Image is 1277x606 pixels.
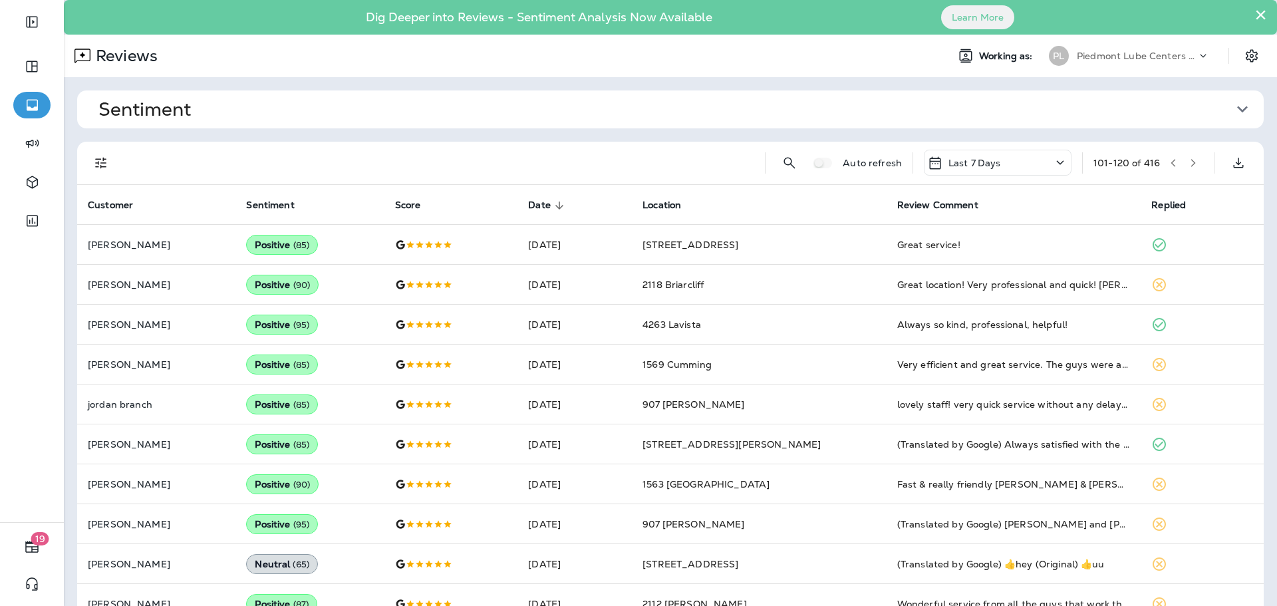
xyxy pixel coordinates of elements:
[88,519,225,530] p: [PERSON_NAME]
[517,265,632,305] td: [DATE]
[246,554,318,574] div: Neutral
[88,90,1274,128] button: Sentiment
[1240,44,1264,68] button: Settings
[88,559,225,569] p: [PERSON_NAME]
[88,359,225,370] p: [PERSON_NAME]
[642,200,698,212] span: Location
[528,200,568,212] span: Date
[246,275,319,295] div: Positive
[293,279,311,291] span: ( 90 )
[517,345,632,384] td: [DATE]
[293,359,310,371] span: ( 85 )
[246,514,318,534] div: Positive
[327,15,751,19] p: Dig Deeper into Reviews - Sentiment Analysis Now Available
[897,238,1131,251] div: Great service!
[642,438,821,450] span: [STREET_ADDRESS][PERSON_NAME]
[642,200,681,211] span: Location
[98,98,191,120] h1: Sentiment
[88,399,225,410] p: jordan branch
[1093,158,1160,168] div: 101 - 120 of 416
[88,200,150,212] span: Customer
[897,438,1131,451] div: (Translated by Google) Always satisfied with the attention they give us 👏 (Original) Siempre sati...
[293,519,310,530] span: ( 95 )
[395,200,438,212] span: Score
[246,434,318,454] div: Positive
[517,424,632,464] td: [DATE]
[13,533,51,560] button: 19
[528,200,551,211] span: Date
[88,150,114,176] button: Filters
[517,464,632,504] td: [DATE]
[246,235,318,255] div: Positive
[776,150,803,176] button: Search Reviews
[293,239,310,251] span: ( 85 )
[642,279,704,291] span: 2118 Briarcliff
[517,544,632,584] td: [DATE]
[897,318,1131,331] div: Always so kind, professional, helpful!
[246,474,319,494] div: Positive
[1254,4,1267,25] button: Close
[293,439,310,450] span: ( 85 )
[88,439,225,450] p: [PERSON_NAME]
[642,518,744,530] span: 907 [PERSON_NAME]
[642,398,744,410] span: 907 [PERSON_NAME]
[88,279,225,290] p: [PERSON_NAME]
[642,478,770,490] span: 1563 [GEOGRAPHIC_DATA]
[897,557,1131,571] div: (Translated by Google) 👍hey (Original) 👍uu
[246,200,311,212] span: Sentiment
[1151,200,1186,211] span: Replied
[897,200,996,212] span: Review Comment
[88,319,225,330] p: [PERSON_NAME]
[948,158,1001,168] p: Last 7 Days
[941,5,1014,29] button: Learn More
[517,504,632,544] td: [DATE]
[246,200,294,211] span: Sentiment
[642,319,701,331] span: 4263 Lavista
[517,384,632,424] td: [DATE]
[897,478,1131,491] div: Fast & really friendly Dominique T. & Richard L . hooked me up.. They explained everything to me ...
[517,305,632,345] td: [DATE]
[1077,51,1197,61] p: Piedmont Lube Centers LLC
[979,51,1036,62] span: Working as:
[246,355,318,375] div: Positive
[293,399,310,410] span: ( 85 )
[90,46,158,66] p: Reviews
[642,359,712,371] span: 1569 Cumming
[897,200,978,211] span: Review Comment
[246,315,318,335] div: Positive
[293,559,309,570] span: ( 65 )
[88,239,225,250] p: [PERSON_NAME]
[517,225,632,265] td: [DATE]
[88,479,225,490] p: [PERSON_NAME]
[642,558,738,570] span: [STREET_ADDRESS]
[293,319,310,331] span: ( 95 )
[843,158,902,168] p: Auto refresh
[31,532,49,545] span: 19
[1151,200,1203,212] span: Replied
[642,239,738,251] span: [STREET_ADDRESS]
[88,200,133,211] span: Customer
[13,9,51,35] button: Expand Sidebar
[897,398,1131,411] div: lovely staff! very quick service without any delays. will be back!
[246,394,318,414] div: Positive
[293,479,311,490] span: ( 90 )
[1049,46,1069,66] div: PL
[1225,150,1252,176] button: Export as CSV
[395,200,421,211] span: Score
[897,518,1131,531] div: (Translated by Google) Alfonso and Pablo are excellent professionals with very good treatment and...
[897,278,1131,291] div: Great location! Very professional and quick! Alice S., Harry R., & Jevante N. we're all awesome! ...
[897,358,1131,371] div: Very efficient and great service. The guys were all personable and helpful.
